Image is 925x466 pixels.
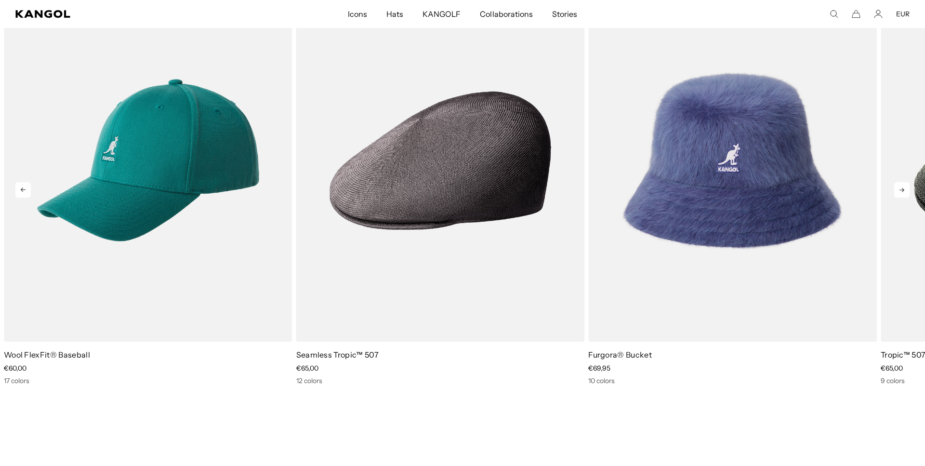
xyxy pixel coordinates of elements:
span: €65,00 [881,364,903,373]
summary: Search here [830,10,838,18]
button: Cart [852,10,860,18]
a: Account [874,10,883,18]
button: EUR [896,10,910,18]
div: 17 colors [4,376,292,385]
span: €60,00 [4,364,26,373]
a: Seamless Tropic™ 507 [296,350,379,359]
div: 12 colors [296,376,585,385]
a: Wool FlexFit® Baseball [4,350,90,359]
a: Kangol [15,10,231,18]
span: €69,95 [588,364,610,373]
a: Furgora® Bucket [588,350,652,359]
span: €65,00 [296,364,318,373]
div: 10 colors [588,376,877,385]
